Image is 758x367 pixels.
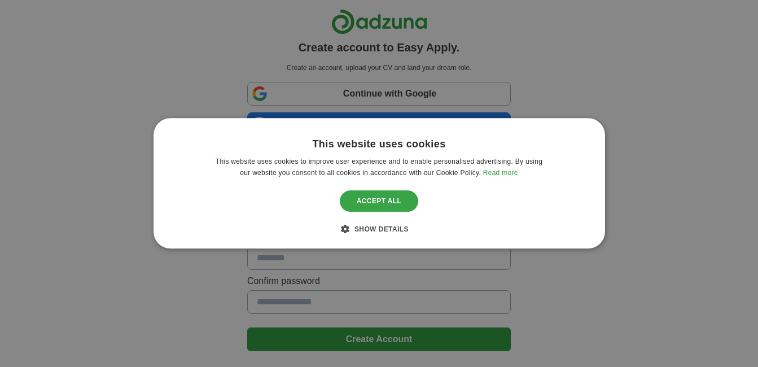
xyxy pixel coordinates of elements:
a: Read more, opens a new window [483,169,518,177]
span: Show details [354,226,409,234]
div: Show details [349,224,409,235]
div: Cookie consent dialog [154,118,605,248]
div: Accept all [340,190,419,212]
span: This website uses cookies to improve user experience and to enable personalised advertising. By u... [216,158,542,177]
div: This website uses cookies [312,138,445,151]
